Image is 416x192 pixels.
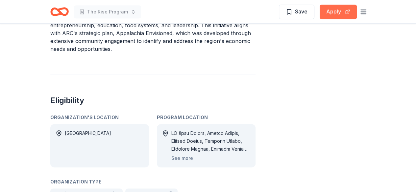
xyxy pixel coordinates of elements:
div: [GEOGRAPHIC_DATA] [65,129,111,162]
button: Apply [320,5,357,19]
a: Home [50,4,69,19]
button: Save [279,5,314,19]
h2: Eligibility [50,95,256,106]
div: Organization Type [50,178,256,186]
button: The Rise Program [74,5,141,18]
button: See more [171,154,193,162]
div: Program Location [157,114,256,121]
div: Organization's Location [50,114,149,121]
div: LO (Ipsu Dolors, Ametco Adipis, Elitsed Doeius, Temporin Utlabo, Etdolore Magnaa, Enimadm Veniam,... [171,129,250,153]
span: Save [295,7,307,16]
span: The Rise Program [87,8,128,16]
